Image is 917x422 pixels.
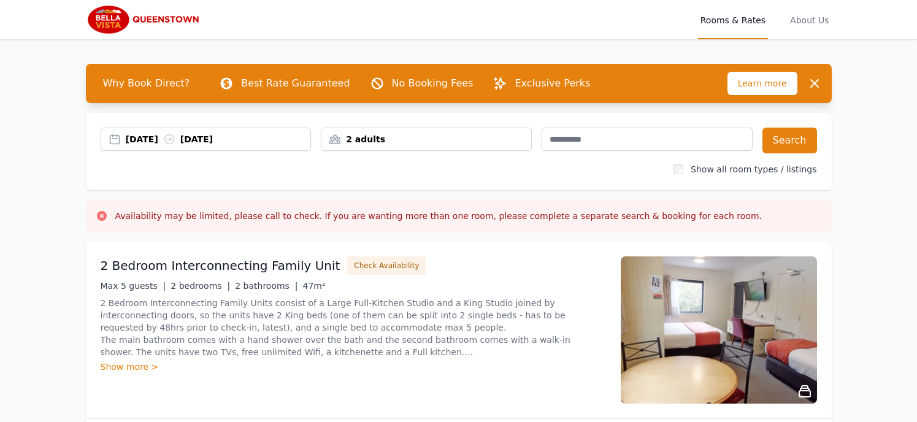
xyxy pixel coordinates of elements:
span: 2 bathrooms | [235,281,297,291]
span: Why Book Direct? [93,71,200,96]
span: Learn more [727,72,797,95]
img: Bella Vista Queenstown [86,5,204,34]
span: 2 bedrooms | [171,281,230,291]
p: Exclusive Perks [515,76,590,91]
button: Check Availability [347,256,426,275]
p: Best Rate Guaranteed [241,76,350,91]
h3: Availability may be limited, please call to check. If you are wanting more than one room, please ... [115,210,762,222]
span: 47m² [303,281,326,291]
p: 2 Bedroom Interconnecting Family Units consist of a Large Full-Kitchen Studio and a King Studio j... [101,297,606,358]
p: No Booking Fees [392,76,474,91]
label: Show all room types / listings [691,164,816,174]
div: Show more > [101,361,606,373]
div: [DATE] [DATE] [126,133,311,145]
span: Max 5 guests | [101,281,166,291]
button: Search [762,128,817,153]
div: 2 adults [321,133,531,145]
h3: 2 Bedroom Interconnecting Family Unit [101,257,340,274]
